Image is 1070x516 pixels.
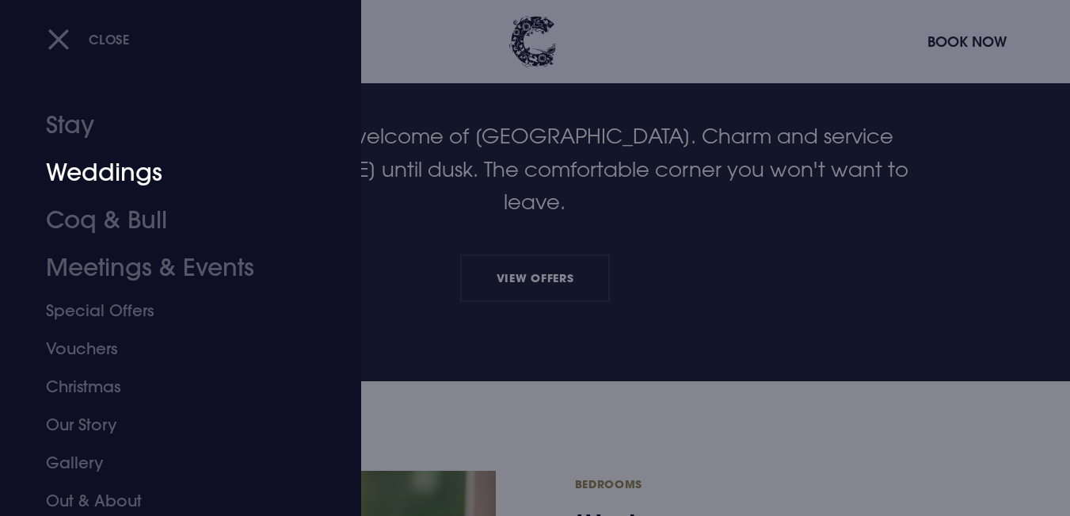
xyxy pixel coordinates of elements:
a: Meetings & Events [46,244,296,292]
a: Our Story [46,406,296,444]
a: Vouchers [46,330,296,368]
span: Close [89,31,130,48]
a: Christmas [46,368,296,406]
a: Coq & Bull [46,197,296,244]
a: Weddings [46,149,296,197]
a: Special Offers [46,292,296,330]
a: Stay [46,101,296,149]
button: Close [48,23,130,55]
a: Gallery [46,444,296,482]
